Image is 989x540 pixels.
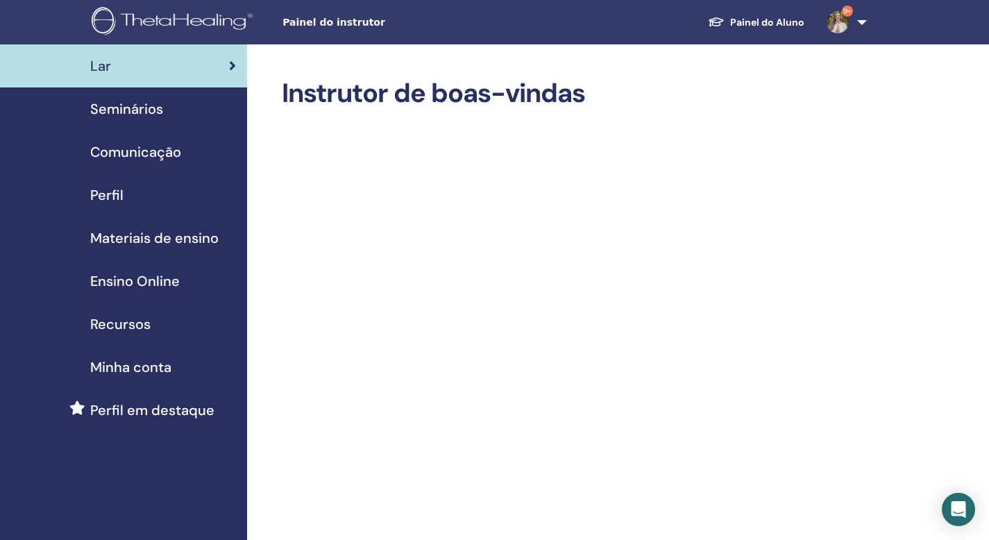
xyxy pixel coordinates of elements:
[697,10,815,35] a: Painel do Aluno
[90,400,214,421] span: Perfil em destaque
[92,7,257,38] img: logo.png
[90,56,111,76] span: Lar
[90,228,219,248] span: Materiais de ensino
[90,142,181,162] span: Comunicação
[282,78,864,110] h2: Instrutor de boas-vindas
[90,314,151,335] span: Recursos
[708,16,725,28] img: graduation-cap-white.svg
[842,6,853,17] span: 9+
[282,15,491,30] span: Painel do instrutor
[90,357,171,378] span: Minha conta
[90,99,163,119] span: Seminários
[90,271,180,292] span: Ensino Online
[90,185,124,205] span: Perfil
[827,11,849,33] img: default.jpg
[942,493,975,526] div: Open Intercom Messenger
